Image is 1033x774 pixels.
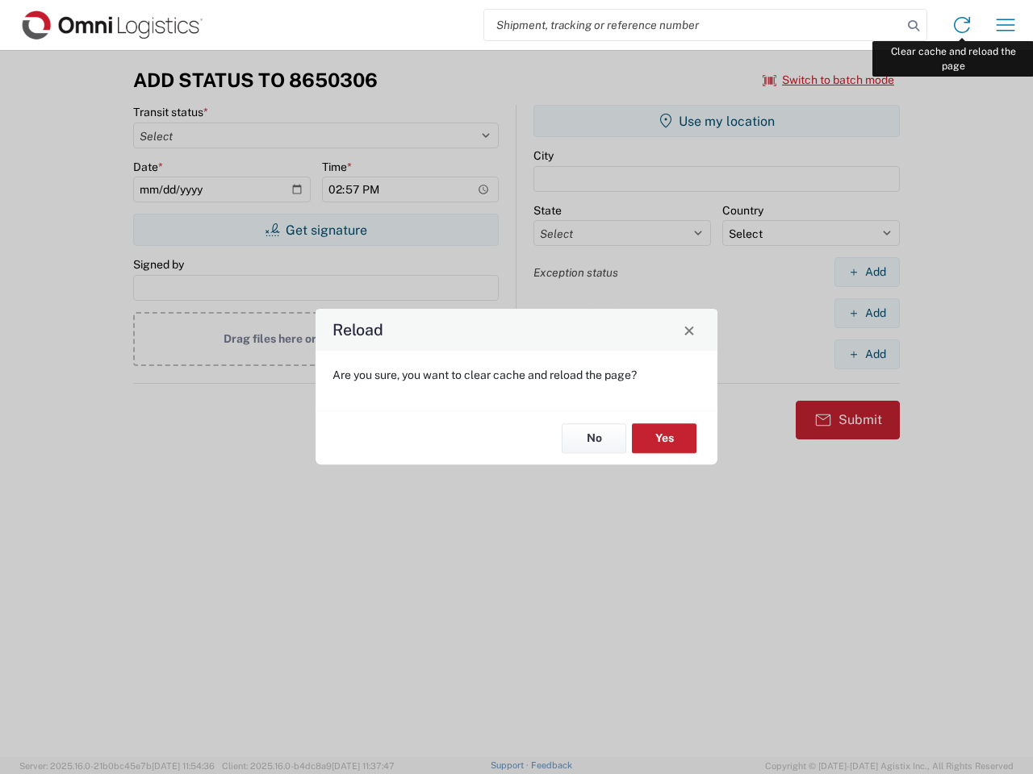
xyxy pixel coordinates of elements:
p: Are you sure, you want to clear cache and reload the page? [332,368,701,382]
button: No [562,423,626,453]
button: Yes [632,423,696,453]
h4: Reload [332,318,383,342]
button: Close [678,318,701,341]
input: Shipment, tracking or reference number [484,10,902,40]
